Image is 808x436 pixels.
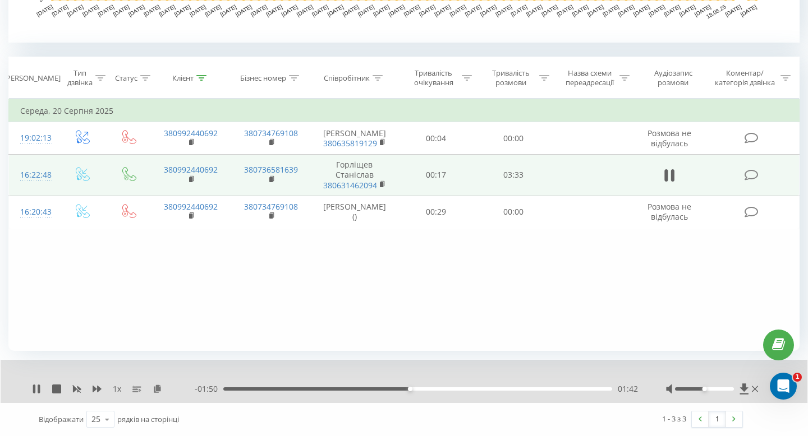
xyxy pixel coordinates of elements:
text: [DATE] [66,3,85,17]
div: Accessibility label [408,387,412,391]
td: [PERSON_NAME] () [311,196,398,228]
text: [DATE] [510,3,529,17]
a: 380734769108 [244,128,298,138]
text: [DATE] [357,3,375,17]
a: 380631462094 [323,180,377,191]
span: 01:42 [618,383,638,395]
td: [PERSON_NAME] [311,122,398,155]
text: [DATE] [449,3,467,17]
text: [DATE] [143,3,161,17]
td: 03:33 [475,155,552,196]
text: [DATE] [586,3,605,17]
text: [DATE] [694,3,712,17]
span: 1 x [113,383,121,395]
div: 16:22:48 [20,164,47,186]
text: [DATE] [418,3,437,17]
div: 16:20:43 [20,201,47,223]
text: [DATE] [602,3,620,17]
text: [DATE] [617,3,636,17]
text: [DATE] [326,3,345,17]
text: [DATE] [571,3,590,17]
td: 00:29 [398,196,475,228]
div: Клієнт [172,73,194,83]
span: - 01:50 [195,383,223,395]
div: 19:02:13 [20,127,47,149]
td: 00:04 [398,122,475,155]
a: 1 [709,411,726,427]
text: [DATE] [97,3,115,17]
span: Розмова не відбулась [648,128,691,149]
div: Тип дзвінка [67,68,93,87]
text: [DATE] [632,3,651,17]
text: [DATE] [265,3,283,17]
div: 25 [91,414,100,425]
text: [DATE] [372,3,391,17]
text: [DATE] [158,3,176,17]
text: [DATE] [296,3,314,17]
text: [DATE] [403,3,421,17]
span: Відображати [39,414,84,424]
text: [DATE] [678,3,697,17]
a: 380736581639 [244,164,298,175]
text: [DATE] [189,3,207,17]
div: Аудіозапис розмови [642,68,704,87]
text: [DATE] [281,3,299,17]
text: [DATE] [219,3,238,17]
td: Горліщев Станіслав [311,155,398,196]
div: Тривалість очікування [408,68,460,87]
div: [PERSON_NAME] [4,73,61,83]
text: [DATE] [173,3,192,17]
text: [DATE] [433,3,452,17]
a: 380992440692 [164,164,218,175]
text: [DATE] [250,3,268,17]
text: [DATE] [342,3,360,17]
text: [DATE] [51,3,70,17]
a: 380992440692 [164,128,218,138]
td: 00:17 [398,155,475,196]
div: Accessibility label [702,387,706,391]
text: [DATE] [648,3,666,17]
a: 380635819129 [323,138,377,149]
div: Назва схеми переадресації [562,68,617,87]
a: 380734769108 [244,201,298,212]
a: 380992440692 [164,201,218,212]
text: [DATE] [235,3,253,17]
text: [DATE] [387,3,406,17]
text: [DATE] [127,3,146,17]
td: 00:00 [475,122,552,155]
span: рядків на сторінці [117,414,179,424]
td: Середа, 20 Серпня 2025 [9,100,800,122]
text: [DATE] [35,3,54,17]
text: [DATE] [204,3,222,17]
text: [DATE] [663,3,681,17]
div: Співробітник [324,73,370,83]
text: [DATE] [740,3,758,17]
text: [DATE] [311,3,329,17]
div: Статус [115,73,137,83]
span: Розмова не відбулась [648,201,691,222]
div: Тривалість розмови [485,68,536,87]
text: [DATE] [494,3,513,17]
text: [DATE] [112,3,131,17]
text: [DATE] [81,3,100,17]
div: 1 - 3 з 3 [662,413,686,424]
text: [DATE] [464,3,483,17]
text: 18.08.25 [705,3,728,20]
text: [DATE] [479,3,498,17]
text: [DATE] [540,3,559,17]
div: Бізнес номер [240,73,286,83]
text: [DATE] [525,3,544,17]
text: [DATE] [555,3,574,17]
td: 00:00 [475,196,552,228]
span: 1 [793,373,802,382]
div: Коментар/категорія дзвінка [712,68,778,87]
iframe: Intercom live chat [770,373,797,400]
text: [DATE] [724,3,742,17]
